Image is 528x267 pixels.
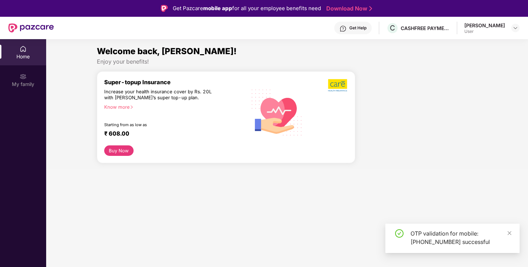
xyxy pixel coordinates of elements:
img: b5dec4f62d2307b9de63beb79f102df3.png [328,79,348,92]
div: Get Help [349,25,366,31]
img: svg+xml;base64,PHN2ZyBpZD0iRHJvcGRvd24tMzJ4MzIiIHhtbG5zPSJodHRwOi8vd3d3LnczLm9yZy8yMDAwL3N2ZyIgd2... [513,25,518,31]
a: Download Now [326,5,370,12]
img: Stroke [369,5,372,12]
strong: mobile app [203,5,232,12]
div: Get Pazcare for all your employee benefits need [173,4,321,13]
div: Starting from as low as [104,122,217,127]
span: right [130,105,134,109]
img: New Pazcare Logo [8,23,54,33]
img: svg+xml;base64,PHN2ZyBpZD0iSGVscC0zMngzMiIgeG1sbnM9Imh0dHA6Ly93d3cudzMub3JnLzIwMDAvc3ZnIiB3aWR0aD... [340,25,347,32]
button: Buy Now [104,145,134,156]
div: User [464,29,505,34]
div: OTP validation for mobile: [PHONE_NUMBER] successful [411,229,511,246]
div: Enjoy your benefits! [97,58,477,65]
img: svg+xml;base64,PHN2ZyB3aWR0aD0iMjAiIGhlaWdodD0iMjAiIHZpZXdCb3g9IjAgMCAyMCAyMCIgZmlsbD0ibm9uZSIgeG... [20,73,27,80]
span: C [390,24,395,32]
div: Increase your health insurance cover by Rs. 20L with [PERSON_NAME]’s super top-up plan. [104,89,216,101]
div: [PERSON_NAME] [464,22,505,29]
div: Super-topup Insurance [104,79,247,86]
div: ₹ 608.00 [104,130,240,138]
img: svg+xml;base64,PHN2ZyBpZD0iSG9tZSIgeG1sbnM9Imh0dHA6Ly93d3cudzMub3JnLzIwMDAvc3ZnIiB3aWR0aD0iMjAiIG... [20,45,27,52]
div: CASHFREE PAYMENTS INDIA PVT. LTD. [401,25,450,31]
span: check-circle [395,229,404,238]
span: Welcome back, [PERSON_NAME]! [97,46,237,56]
img: svg+xml;base64,PHN2ZyB4bWxucz0iaHR0cDovL3d3dy53My5vcmcvMjAwMC9zdmciIHhtbG5zOnhsaW5rPSJodHRwOi8vd3... [247,81,307,143]
img: Logo [161,5,168,12]
span: close [507,231,512,236]
div: Know more [104,104,242,109]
